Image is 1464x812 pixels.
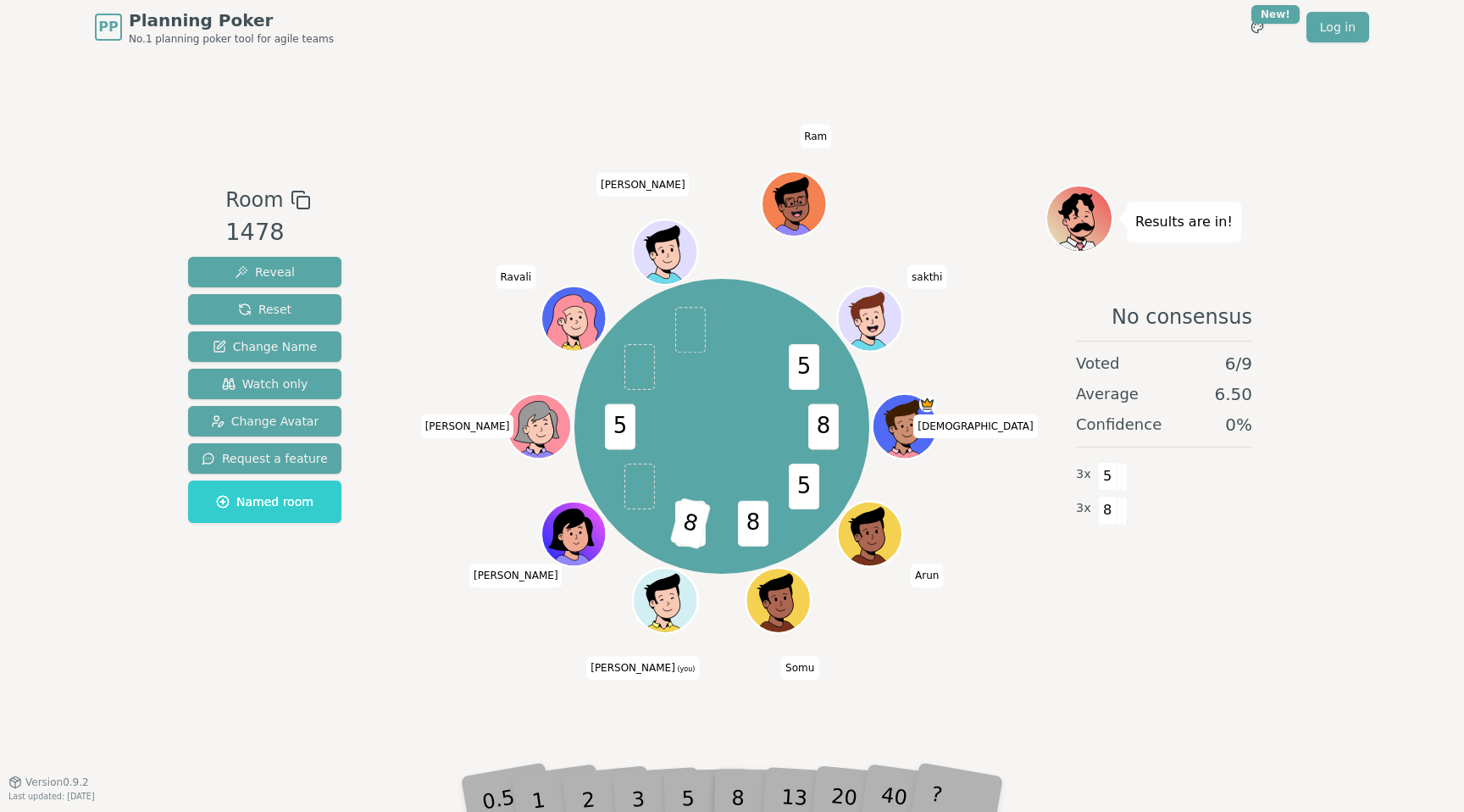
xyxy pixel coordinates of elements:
[188,406,341,437] button: Change Avatar
[586,656,699,680] span: Click to change your name
[800,125,831,148] span: Click to change your name
[129,32,334,46] span: No.1 planning poker tool for agile teams
[235,264,295,281] span: Reveal
[913,414,1037,438] span: Click to change your name
[1135,210,1233,234] p: Results are in!
[129,8,334,32] span: Planning Poker
[421,414,514,438] span: Click to change your name
[1076,499,1091,518] span: 3 x
[1076,465,1091,484] span: 3 x
[789,464,819,509] span: 5
[1251,5,1300,24] div: New!
[808,403,839,449] span: 8
[918,396,934,412] span: Shiva is the host
[669,497,711,548] span: 8
[675,665,696,673] span: (you)
[1214,382,1252,406] span: 6.50
[907,265,946,289] span: Click to change your name
[635,570,696,631] button: Click to change your avatar
[8,792,95,801] span: Last updated: [DATE]
[1098,496,1117,525] span: 8
[213,338,317,355] span: Change Name
[225,215,310,250] div: 1478
[1076,352,1120,375] span: Voted
[1225,413,1252,437] span: 0 %
[1076,382,1139,406] span: Average
[911,564,943,587] span: Click to change your name
[596,173,690,197] span: Click to change your name
[25,776,89,789] span: Version 0.9.2
[789,343,819,389] span: 5
[188,369,341,399] button: Watch only
[95,8,334,46] a: PPPlanning PokerNo.1 planning poker tool for agile teams
[188,331,341,362] button: Change Name
[211,413,319,430] span: Change Avatar
[1242,12,1273,42] button: New!
[188,257,341,287] button: Reveal
[188,481,341,523] button: Named room
[496,265,536,289] span: Click to change your name
[225,185,283,215] span: Room
[1076,413,1162,437] span: Confidence
[98,17,118,37] span: PP
[469,564,563,587] span: Click to change your name
[222,375,308,392] span: Watch only
[202,450,328,467] span: Request a feature
[188,443,341,474] button: Request a feature
[605,403,635,449] span: 5
[781,656,818,680] span: Click to change your name
[1112,303,1252,331] span: No consensus
[1306,12,1369,42] a: Log in
[216,493,313,510] span: Named room
[8,776,89,789] button: Version0.9.2
[1098,462,1117,491] span: 5
[188,294,341,325] button: Reset
[738,500,768,546] span: 8
[238,301,291,318] span: Reset
[1225,352,1252,375] span: 6 / 9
